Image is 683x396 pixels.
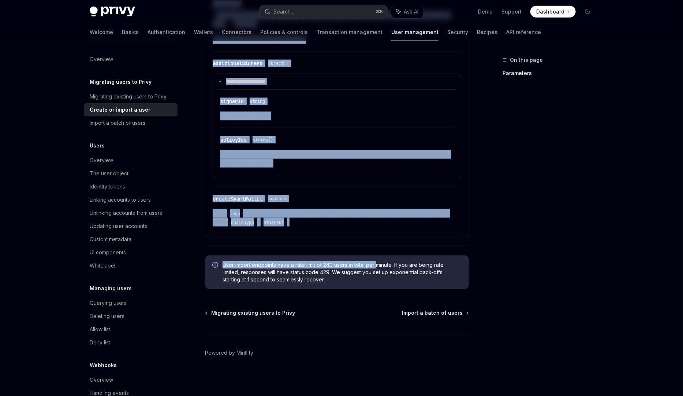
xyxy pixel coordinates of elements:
[391,23,438,41] a: User management
[227,210,243,217] code: true
[84,116,178,130] a: Import a batch of users
[220,98,244,105] div: signerId
[536,8,564,15] span: Dashboard
[376,9,383,15] span: ⌘ K
[253,137,273,143] span: string[]
[213,60,262,67] div: additionalSigners
[391,5,423,18] button: Ask AI
[84,323,178,336] a: Allow list
[222,23,251,41] a: Connectors
[268,60,289,66] span: object[]
[90,261,115,270] div: Whitelabel
[90,222,147,231] div: Updating user accounts
[90,55,113,64] div: Overview
[317,23,382,41] a: Transaction management
[510,56,543,64] span: On this page
[90,78,152,86] h5: Migrating users to Privy
[90,284,132,293] h5: Managing users
[84,53,178,66] a: Overview
[122,23,139,41] a: Basics
[213,209,461,227] span: Set to to create a smart wallet with the user’s wallet as the signer. Can only be set on wallets ...
[402,310,463,317] span: Import a batch of users
[90,209,162,217] div: Unlinking accounts from users
[582,6,593,18] button: Toggle dark mode
[223,261,462,283] span: User import endpoints have a rate limit of 240 users in total per minute. If you are being rate l...
[506,23,541,41] a: API reference
[90,376,113,384] div: Overview
[90,169,128,178] div: The user object
[220,112,454,120] span: The ID of the signer.
[90,105,150,114] div: Create or import a user
[84,259,178,272] a: Whitelabel
[90,361,117,370] h5: Webhooks
[404,8,418,15] span: Ask AI
[447,23,468,41] a: Security
[220,136,247,143] div: policyIds
[261,219,287,226] code: ethereum
[90,195,151,204] div: Linking accounts to users
[148,23,185,41] a: Authentication
[84,220,178,233] a: Updating user accounts
[220,150,454,168] span: List of policy IDs for policies that should be enforced on the wallet. Currently, only one policy...
[84,206,178,220] a: Unlinking accounts from users
[90,156,113,165] div: Overview
[90,312,124,321] div: Deleting users
[530,6,576,18] a: Dashboard
[84,233,178,246] a: Custom metadata
[477,23,497,41] a: Recipes
[84,193,178,206] a: Linking accounts to users
[260,5,388,18] button: Search...⌘K
[90,338,110,347] div: Deny list
[84,336,178,349] a: Deny list
[90,182,125,191] div: Identity tokens
[194,23,213,41] a: Wallets
[260,23,308,41] a: Policies & controls
[84,103,178,116] a: Create or import a user
[273,7,294,16] div: Search...
[84,246,178,259] a: UI components
[501,8,522,15] a: Support
[84,310,178,323] a: Deleting users
[90,325,110,334] div: Allow list
[84,154,178,167] a: Overview
[84,373,178,386] a: Overview
[213,195,262,202] div: createSmartWallet
[90,299,127,307] div: Querying users
[90,119,145,127] div: Import a batch of users
[84,180,178,193] a: Identity tokens
[250,98,265,104] span: string
[84,90,178,103] a: Migrating existing users to Privy
[478,8,493,15] a: Demo
[90,235,131,244] div: Custom metadata
[90,248,126,257] div: UI components
[206,310,295,317] a: Migrating existing users to Privy
[84,296,178,310] a: Querying users
[402,310,468,317] a: Import a batch of users
[503,67,599,79] a: Parameters
[268,196,286,202] span: boolean
[211,310,295,317] span: Migrating existing users to Privy
[90,23,113,41] a: Welcome
[205,350,253,357] a: Powered by Mintlify
[90,92,167,101] div: Migrating existing users to Privy
[90,7,135,17] img: dark logo
[228,219,257,226] code: chainType
[90,141,105,150] h5: Users
[212,262,220,269] svg: Info
[84,167,178,180] a: The user object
